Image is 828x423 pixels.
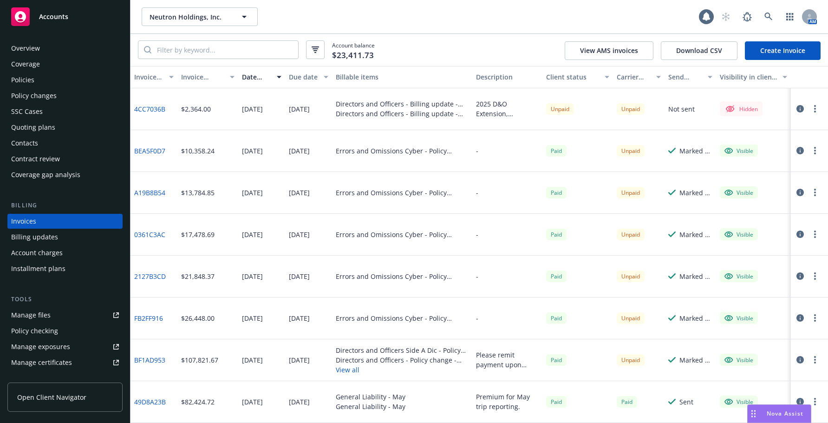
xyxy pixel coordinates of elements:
[11,339,70,354] div: Manage exposures
[181,355,218,365] div: $107,821.67
[738,7,756,26] a: Report a Bug
[134,72,163,82] div: Invoice ID
[11,88,57,103] div: Policy changes
[181,188,215,198] div: $13,784.85
[181,230,215,239] div: $17,478.69
[181,313,215,323] div: $26,448.00
[150,12,230,22] span: Neutron Holdings, Inc.
[781,7,799,26] a: Switch app
[679,146,712,156] div: Marked as sent
[476,313,478,323] div: -
[724,230,753,238] div: Visible
[11,230,58,245] div: Billing updates
[546,145,567,157] span: Paid
[7,308,123,323] a: Manage files
[617,312,645,324] div: Unpaid
[745,41,821,60] a: Create Invoice
[242,230,263,239] div: [DATE]
[7,57,123,72] a: Coverage
[7,295,123,304] div: Tools
[617,72,651,82] div: Carrier status
[181,72,224,82] div: Invoice amount
[289,355,310,365] div: [DATE]
[242,397,263,407] div: [DATE]
[546,354,567,366] div: Paid
[11,324,58,338] div: Policy checking
[679,271,712,281] div: Marked as sent
[7,339,123,354] a: Manage exposures
[336,146,469,156] div: Errors and Omissions Cyber - Policy change - EOC 3895230 - 01
[724,397,753,406] div: Visible
[134,104,165,114] a: 4CC7036B
[7,371,123,386] a: Manage claims
[336,345,469,355] div: Directors and Officers Side A Dic - Policy change - 47-EMC-330736-02
[546,312,567,324] span: Paid
[181,146,215,156] div: $10,358.24
[11,136,38,151] div: Contacts
[716,66,791,88] button: Visibility in client dash
[7,230,123,245] a: Billing updates
[668,72,702,82] div: Send result
[476,99,539,119] div: 2025 D&O Extension, Miscellaneous tax
[546,229,567,240] div: Paid
[11,245,63,260] div: Account charges
[336,313,469,323] div: Errors and Omissions Cyber - Policy change - D95181351
[724,188,753,197] div: Visible
[332,41,375,59] span: Account balance
[542,66,613,88] button: Client status
[332,49,374,61] span: $23,411.73
[238,66,285,88] button: Date issued
[546,187,567,198] div: Paid
[613,66,665,88] button: Carrier status
[7,120,123,135] a: Quoting plans
[242,355,263,365] div: [DATE]
[17,392,86,402] span: Open Client Navigator
[336,188,469,198] div: Errors and Omissions Cyber - Policy change - MTE9041031 04
[181,271,215,281] div: $21,848.37
[617,354,645,366] div: Unpaid
[134,230,165,239] a: 0361C3AC
[181,104,211,114] div: $2,364.00
[7,73,123,87] a: Policies
[336,392,405,402] div: General Liability - May
[242,271,263,281] div: [DATE]
[720,72,777,82] div: Visibility in client dash
[546,271,567,282] div: Paid
[11,73,34,87] div: Policies
[11,371,58,386] div: Manage claims
[7,41,123,56] a: Overview
[7,201,123,210] div: Billing
[7,324,123,338] a: Policy checking
[242,313,263,323] div: [DATE]
[7,167,123,182] a: Coverage gap analysis
[476,271,478,281] div: -
[679,188,712,198] div: Marked as sent
[11,41,40,56] div: Overview
[142,7,258,26] button: Neutron Holdings, Inc.
[724,146,753,155] div: Visible
[7,261,123,276] a: Installment plans
[11,214,36,229] div: Invoices
[7,214,123,229] a: Invoices
[7,245,123,260] a: Account charges
[546,396,567,408] div: Paid
[336,99,469,109] div: Directors and Officers - Billing update - B0507NC2400059
[144,46,151,53] svg: Search
[472,66,542,88] button: Description
[181,397,215,407] div: $82,424.72
[546,103,574,115] div: Unpaid
[11,57,40,72] div: Coverage
[242,146,263,156] div: [DATE]
[679,397,693,407] div: Sent
[668,104,695,114] div: Not sent
[289,188,310,198] div: [DATE]
[476,188,478,198] div: -
[476,146,478,156] div: -
[724,314,753,322] div: Visible
[336,402,405,411] div: General Liability - May
[11,152,60,166] div: Contract review
[336,72,469,82] div: Billable items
